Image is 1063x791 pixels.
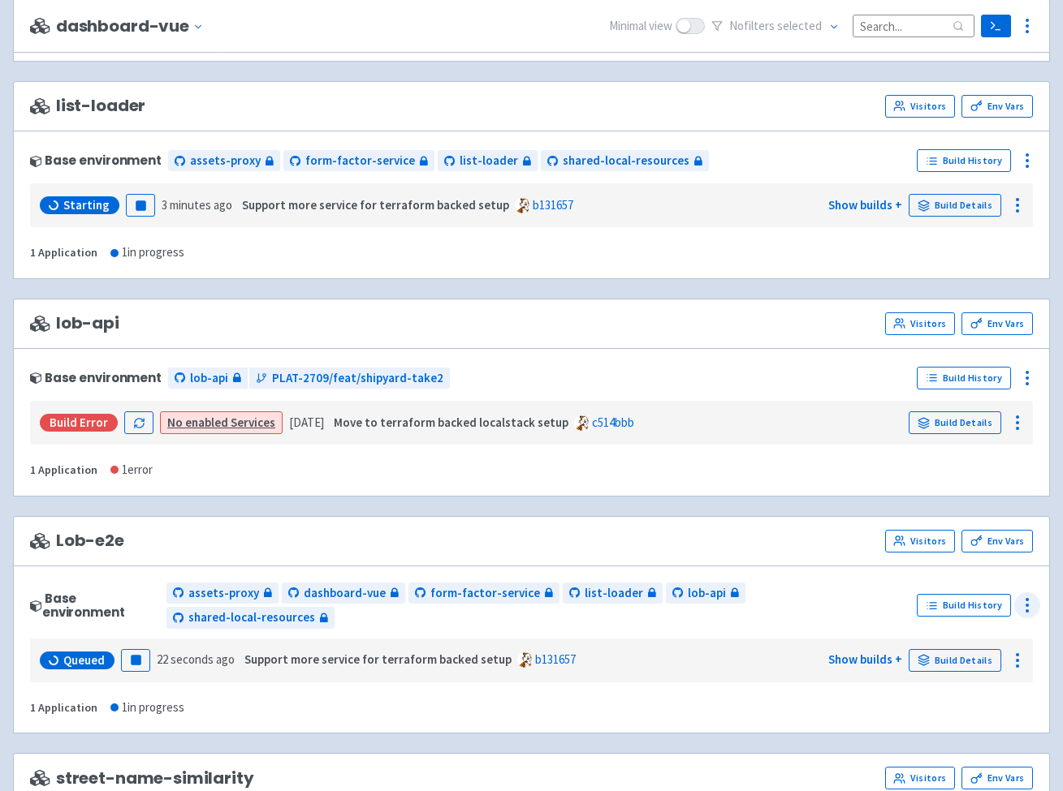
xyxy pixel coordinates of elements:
a: Visitors [885,530,955,552]
button: dashboard-vue [56,17,210,36]
span: list-loader [460,152,518,170]
a: Terminal [981,15,1011,37]
a: Env Vars [961,312,1033,335]
span: list-loader [585,584,643,603]
span: list-loader [30,97,145,115]
strong: Move to terraform backed localstack setup [334,415,568,430]
a: Build Details [909,194,1001,217]
div: Base environment [30,153,162,167]
div: 1 Application [30,243,97,262]
a: No enabled Services [167,415,275,430]
input: Search... [853,15,974,37]
a: shared-local-resources [166,607,335,629]
span: street-name-similarity [30,769,254,788]
a: Env Vars [961,767,1033,789]
a: Show builds + [828,197,902,213]
span: No filter s [729,17,822,36]
a: assets-proxy [168,150,280,172]
button: Pause [121,649,150,672]
a: Build History [917,594,1011,617]
a: PLAT-2709/feat/shipyard-take2 [249,368,450,389]
a: Visitors [885,312,955,335]
span: lob-api [688,584,726,603]
div: 1 in progress [110,243,184,262]
span: form-factor-service [305,152,415,170]
a: Build Details [909,411,1001,434]
span: shared-local-resources [563,152,689,170]
div: 1 Application [30,699,97,717]
span: assets-proxy [190,152,261,170]
a: shared-local-resources [541,150,709,172]
button: Pause [126,194,155,217]
div: Build Error [40,414,118,432]
time: 3 minutes ago [162,197,232,213]
span: shared-local-resources [188,608,315,627]
a: assets-proxy [166,583,279,604]
a: Show builds + [828,651,902,667]
a: Build Details [909,649,1001,672]
a: Env Vars [961,530,1033,552]
div: Base environment [30,591,160,620]
a: form-factor-service [283,150,434,172]
span: assets-proxy [188,584,259,603]
div: Base environment [30,371,162,385]
a: Env Vars [961,95,1033,118]
a: list-loader [438,150,538,172]
span: Starting [63,197,110,213]
div: 1 Application [30,461,97,479]
span: lob-api [190,369,228,388]
div: 1 in progress [110,699,184,717]
strong: Support more service for terraform backed setup [244,651,512,667]
a: lob-api [666,583,745,604]
strong: Support more service for terraform backed setup [242,197,509,213]
a: c514bbb [592,415,634,430]
a: Build History [917,149,1011,172]
time: 22 seconds ago [157,651,235,667]
a: b131657 [533,197,573,213]
span: Queued [63,652,105,668]
a: Visitors [885,95,955,118]
span: form-factor-service [430,584,540,603]
div: 1 error [110,461,153,479]
a: lob-api [168,368,248,389]
span: Lob-e2e [30,531,124,550]
a: b131657 [535,651,576,667]
span: dashboard-vue [304,584,386,603]
span: PLAT-2709/feat/shipyard-take2 [272,369,443,388]
a: form-factor-service [408,583,560,604]
span: selected [777,18,822,33]
time: [DATE] [289,415,324,430]
a: dashboard-vue [282,583,405,604]
span: lob-api [30,314,119,333]
a: Build History [917,367,1011,389]
span: Minimal view [609,17,672,36]
a: Visitors [885,767,955,789]
a: list-loader [563,583,663,604]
